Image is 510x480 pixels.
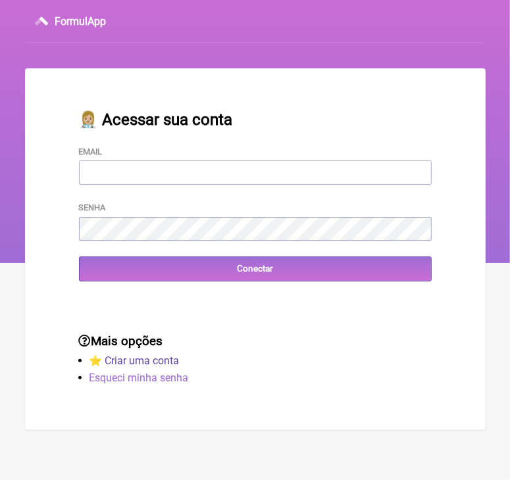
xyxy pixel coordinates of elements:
[79,334,432,348] h3: Mais opções
[89,354,180,367] a: ⭐️ Criar uma conta
[89,372,189,384] a: Esqueci minha senha
[55,15,106,28] h3: FormulApp
[79,256,432,281] input: Conectar
[79,147,103,156] label: Email
[79,110,432,129] h2: 👩🏼‍⚕️ Acessar sua conta
[79,203,106,212] label: Senha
